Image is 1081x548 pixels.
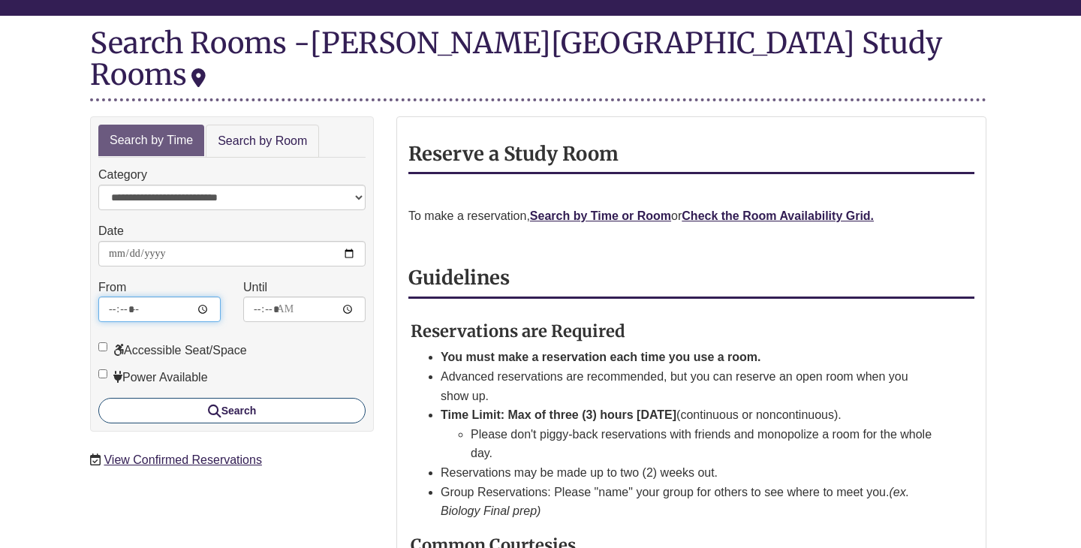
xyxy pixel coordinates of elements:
label: Date [98,221,124,241]
strong: Time Limit: Max of three (3) hours [DATE] [441,408,676,421]
strong: You must make a reservation each time you use a room. [441,351,761,363]
li: (continuous or noncontinuous). [441,405,938,463]
li: Please don't piggy-back reservations with friends and monopolize a room for the whole day. [471,425,938,463]
div: [PERSON_NAME][GEOGRAPHIC_DATA] Study Rooms [90,25,942,92]
a: View Confirmed Reservations [104,453,261,466]
div: Search Rooms - [90,27,986,101]
input: Accessible Seat/Space [98,342,107,351]
strong: Reservations are Required [411,321,625,342]
a: Search by Time [98,125,204,157]
label: Accessible Seat/Space [98,341,247,360]
li: Advanced reservations are recommended, but you can reserve an open room when you show up. [441,367,938,405]
input: Power Available [98,369,107,378]
button: Search [98,398,366,423]
a: Check the Room Availability Grid. [682,209,874,222]
li: Reservations may be made up to two (2) weeks out. [441,463,938,483]
strong: Guidelines [408,266,510,290]
li: Group Reservations: Please "name" your group for others to see where to meet you. [441,483,938,521]
label: From [98,278,126,297]
a: Search by Room [206,125,319,158]
label: Power Available [98,368,208,387]
p: To make a reservation, or [408,206,974,226]
label: Until [243,278,267,297]
strong: Reserve a Study Room [408,142,619,166]
label: Category [98,165,147,185]
a: Search by Time or Room [530,209,671,222]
